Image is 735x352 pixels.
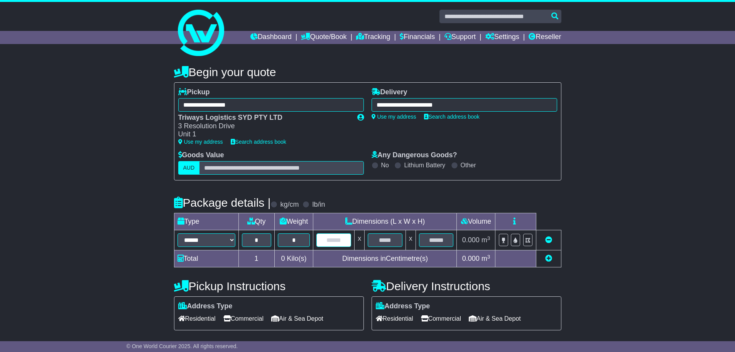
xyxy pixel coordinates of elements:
span: Residential [178,313,216,325]
div: 3 Resolution Drive [178,122,350,131]
div: Unit 1 [178,130,350,139]
label: Address Type [376,302,430,311]
td: x [355,230,365,250]
span: Residential [376,313,413,325]
label: Other [461,162,476,169]
sup: 3 [487,235,490,241]
span: Air & Sea Depot [271,313,323,325]
h4: Package details | [174,196,271,209]
label: Lithium Battery [404,162,445,169]
label: Any Dangerous Goods? [372,151,457,160]
span: m [482,255,490,262]
td: Volume [457,213,495,230]
a: Reseller [529,31,561,44]
td: 1 [238,250,274,267]
label: kg/cm [280,201,299,209]
span: 0.000 [462,255,480,262]
label: lb/in [312,201,325,209]
a: Use my address [372,114,416,120]
a: Settings [485,31,519,44]
label: Delivery [372,88,407,97]
span: m [482,236,490,244]
div: Triways Logistics SYD PTY LTD [178,114,350,122]
label: Goods Value [178,151,224,160]
a: Support [444,31,476,44]
span: Air & Sea Depot [469,313,521,325]
span: 0.000 [462,236,480,244]
td: Weight [274,213,313,230]
h4: Pickup Instructions [174,280,364,292]
td: Type [174,213,238,230]
label: No [381,162,389,169]
sup: 3 [487,254,490,260]
span: © One World Courier 2025. All rights reserved. [127,343,238,349]
a: Financials [400,31,435,44]
td: x [406,230,416,250]
td: Qty [238,213,274,230]
label: Pickup [178,88,210,97]
a: Use my address [178,139,223,145]
a: Search address book [231,139,286,145]
td: Dimensions (L x W x H) [313,213,457,230]
span: Commercial [223,313,264,325]
a: Dashboard [250,31,292,44]
span: Commercial [421,313,461,325]
a: Remove this item [545,236,552,244]
td: Kilo(s) [274,250,313,267]
a: Add new item [545,255,552,262]
h4: Begin your quote [174,66,561,78]
label: Address Type [178,302,233,311]
a: Tracking [356,31,390,44]
a: Quote/Book [301,31,346,44]
h4: Delivery Instructions [372,280,561,292]
a: Search address book [424,114,480,120]
td: Total [174,250,238,267]
td: Dimensions in Centimetre(s) [313,250,457,267]
label: AUD [178,161,200,175]
span: 0 [281,255,285,262]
